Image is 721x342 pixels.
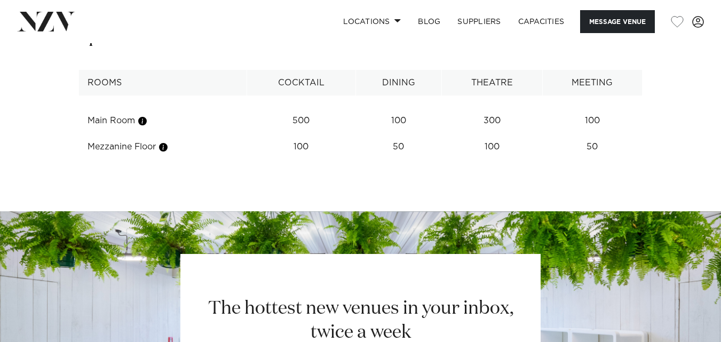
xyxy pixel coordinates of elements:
th: Meeting [542,70,642,96]
td: Main Room [79,108,247,134]
a: SUPPLIERS [449,10,509,33]
th: Cocktail [247,70,355,96]
td: 100 [247,134,355,160]
img: nzv-logo.png [17,12,75,31]
td: 100 [355,108,442,134]
td: Mezzanine Floor [79,134,247,160]
td: 100 [542,108,642,134]
a: Locations [335,10,409,33]
th: Dining [355,70,442,96]
td: 300 [442,108,543,134]
button: Message Venue [580,10,655,33]
td: 50 [542,134,642,160]
td: 500 [247,108,355,134]
td: 50 [355,134,442,160]
td: 100 [442,134,543,160]
a: BLOG [409,10,449,33]
th: Rooms [79,70,247,96]
th: Theatre [442,70,543,96]
a: Capacities [510,10,573,33]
